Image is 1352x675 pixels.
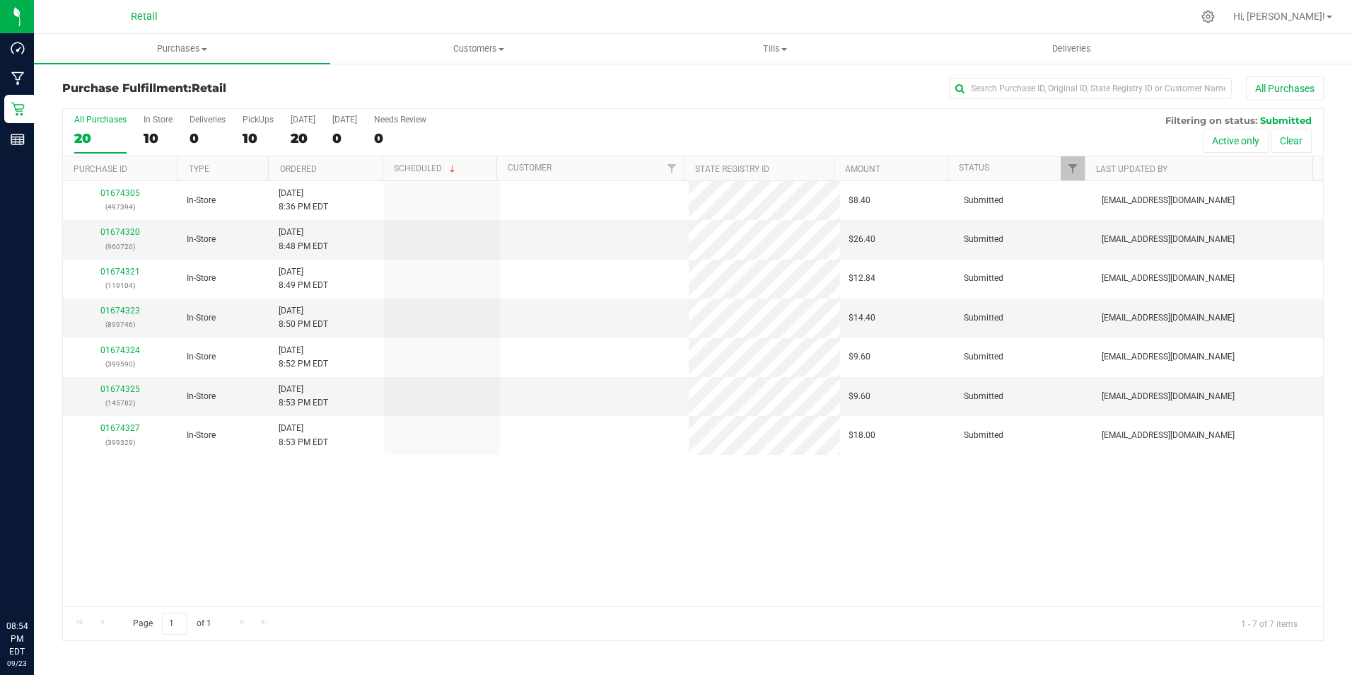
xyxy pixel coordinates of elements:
span: [EMAIL_ADDRESS][DOMAIN_NAME] [1102,390,1235,403]
span: $8.40 [849,194,870,207]
span: Submitted [964,272,1003,285]
p: (399590) [71,357,170,371]
span: Filtering on status: [1165,115,1257,126]
span: In-Store [187,429,216,442]
div: 10 [144,130,173,146]
iframe: Resource center [14,562,57,604]
span: [DATE] 8:53 PM EDT [279,383,328,410]
div: 0 [332,130,357,146]
span: In-Store [187,194,216,207]
span: 1 - 7 of 7 items [1230,613,1309,634]
inline-svg: Retail [11,102,25,116]
div: Needs Review [374,115,426,125]
span: Submitted [964,194,1003,207]
span: Page of 1 [121,613,223,635]
span: [EMAIL_ADDRESS][DOMAIN_NAME] [1102,194,1235,207]
a: 01674325 [100,384,140,394]
span: In-Store [187,350,216,364]
span: $26.40 [849,233,875,246]
a: 01674305 [100,188,140,198]
span: In-Store [187,272,216,285]
input: 1 [162,613,187,635]
span: $9.60 [849,390,870,403]
div: 20 [291,130,315,146]
inline-svg: Dashboard [11,41,25,55]
span: In-Store [187,311,216,325]
inline-svg: Reports [11,132,25,146]
span: [EMAIL_ADDRESS][DOMAIN_NAME] [1102,311,1235,325]
span: [DATE] 8:36 PM EDT [279,187,328,214]
span: Submitted [964,390,1003,403]
div: 0 [374,130,426,146]
div: [DATE] [291,115,315,125]
a: Purchases [34,34,330,64]
span: [DATE] 8:53 PM EDT [279,422,328,449]
a: 01674320 [100,227,140,237]
a: 01674327 [100,423,140,433]
span: $12.84 [849,272,875,285]
a: Deliveries [923,34,1220,64]
div: 20 [74,130,127,146]
span: $18.00 [849,429,875,442]
div: All Purchases [74,115,127,125]
span: [EMAIL_ADDRESS][DOMAIN_NAME] [1102,233,1235,246]
a: Filter [1061,156,1084,180]
span: Submitted [964,311,1003,325]
p: (399329) [71,436,170,449]
p: (960720) [71,240,170,253]
div: Manage settings [1199,10,1217,23]
span: [EMAIL_ADDRESS][DOMAIN_NAME] [1102,350,1235,364]
button: Clear [1271,129,1312,153]
a: Amount [845,164,880,174]
div: 0 [190,130,226,146]
a: Type [189,164,209,174]
a: Customer [508,163,552,173]
a: Customers [330,34,627,64]
span: Customers [331,42,626,55]
a: Last Updated By [1096,164,1167,174]
button: Active only [1203,129,1269,153]
span: In-Store [187,233,216,246]
span: Submitted [964,233,1003,246]
a: Status [959,163,989,173]
a: State Registry ID [695,164,769,174]
span: [DATE] 8:52 PM EDT [279,344,328,371]
span: In-Store [187,390,216,403]
div: PickUps [243,115,274,125]
span: Deliveries [1033,42,1110,55]
inline-svg: Manufacturing [11,71,25,86]
h3: Purchase Fulfillment: [62,82,483,95]
input: Search Purchase ID, Original ID, State Registry ID or Customer Name... [949,78,1232,99]
a: Ordered [280,164,317,174]
div: 10 [243,130,274,146]
span: [EMAIL_ADDRESS][DOMAIN_NAME] [1102,272,1235,285]
span: Submitted [964,429,1003,442]
div: Deliveries [190,115,226,125]
span: Retail [192,81,226,95]
span: [EMAIL_ADDRESS][DOMAIN_NAME] [1102,429,1235,442]
p: (119104) [71,279,170,292]
span: Submitted [964,350,1003,364]
p: 09/23 [6,658,28,669]
a: Filter [660,156,684,180]
p: 08:54 PM EDT [6,620,28,658]
a: 01674321 [100,267,140,277]
span: $14.40 [849,311,875,325]
a: Tills [627,34,923,64]
span: Tills [628,42,923,55]
a: Purchase ID [74,164,127,174]
span: [DATE] 8:50 PM EDT [279,304,328,331]
span: Submitted [1260,115,1312,126]
span: Hi, [PERSON_NAME]! [1233,11,1325,22]
span: Purchases [34,42,330,55]
a: 01674323 [100,306,140,316]
a: Scheduled [394,163,458,173]
p: (899746) [71,318,170,331]
span: [DATE] 8:48 PM EDT [279,226,328,253]
div: In Store [144,115,173,125]
div: [DATE] [332,115,357,125]
button: All Purchases [1246,76,1324,100]
span: Retail [131,11,158,23]
span: [DATE] 8:49 PM EDT [279,265,328,292]
a: 01674324 [100,345,140,355]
